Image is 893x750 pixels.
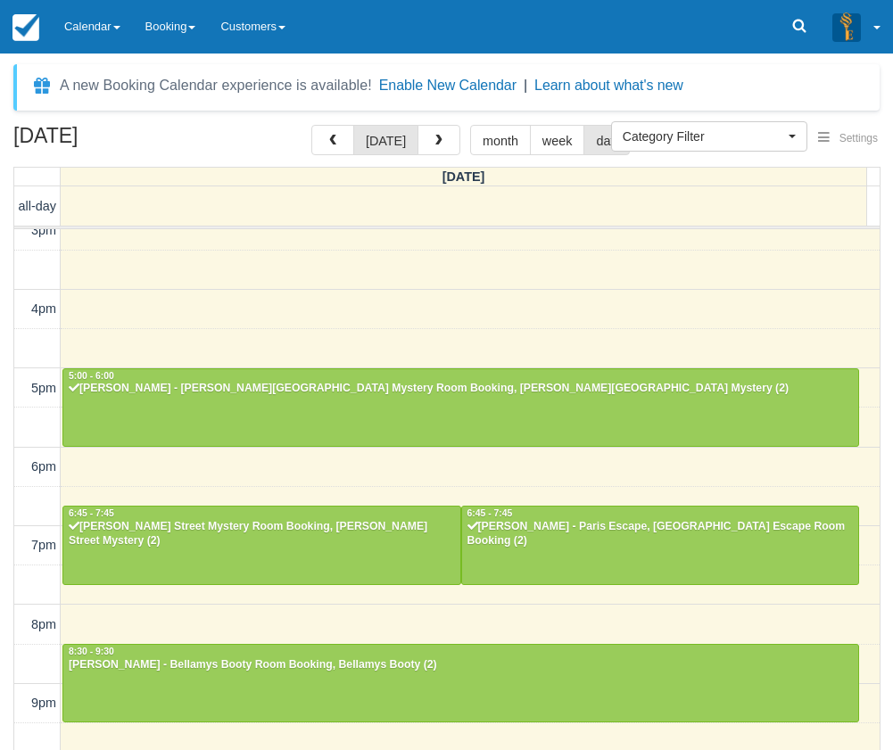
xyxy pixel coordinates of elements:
[19,199,56,213] span: all-day
[623,128,784,145] span: Category Filter
[461,506,860,584] a: 6:45 - 7:45[PERSON_NAME] - Paris Escape, [GEOGRAPHIC_DATA] Escape Room Booking (2)
[31,538,56,552] span: 7pm
[31,301,56,316] span: 4pm
[31,696,56,710] span: 9pm
[62,644,859,722] a: 8:30 - 9:30[PERSON_NAME] - Bellamys Booty Room Booking, Bellamys Booty (2)
[68,520,456,548] div: [PERSON_NAME] Street Mystery Room Booking, [PERSON_NAME] Street Mystery (2)
[534,78,683,93] a: Learn about what's new
[379,77,517,95] button: Enable New Calendar
[611,121,807,152] button: Category Filter
[467,508,513,518] span: 6:45 - 7:45
[31,381,56,395] span: 5pm
[68,658,854,672] div: [PERSON_NAME] - Bellamys Booty Room Booking, Bellamys Booty (2)
[832,12,861,41] img: A3
[524,78,527,93] span: |
[69,371,114,381] span: 5:00 - 6:00
[12,14,39,41] img: checkfront-main-nav-mini-logo.png
[60,75,372,96] div: A new Booking Calendar experience is available!
[69,508,114,518] span: 6:45 - 7:45
[62,368,859,447] a: 5:00 - 6:00[PERSON_NAME] - [PERSON_NAME][GEOGRAPHIC_DATA] Mystery Room Booking, [PERSON_NAME][GEO...
[583,125,629,155] button: day
[62,506,461,584] a: 6:45 - 7:45[PERSON_NAME] Street Mystery Room Booking, [PERSON_NAME] Street Mystery (2)
[442,169,485,184] span: [DATE]
[13,125,239,158] h2: [DATE]
[530,125,585,155] button: week
[69,647,114,656] span: 8:30 - 9:30
[31,617,56,631] span: 8pm
[467,520,855,548] div: [PERSON_NAME] - Paris Escape, [GEOGRAPHIC_DATA] Escape Room Booking (2)
[31,223,56,237] span: 3pm
[68,382,854,396] div: [PERSON_NAME] - [PERSON_NAME][GEOGRAPHIC_DATA] Mystery Room Booking, [PERSON_NAME][GEOGRAPHIC_DAT...
[470,125,531,155] button: month
[807,126,889,152] button: Settings
[31,459,56,474] span: 6pm
[839,132,878,144] span: Settings
[353,125,418,155] button: [DATE]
